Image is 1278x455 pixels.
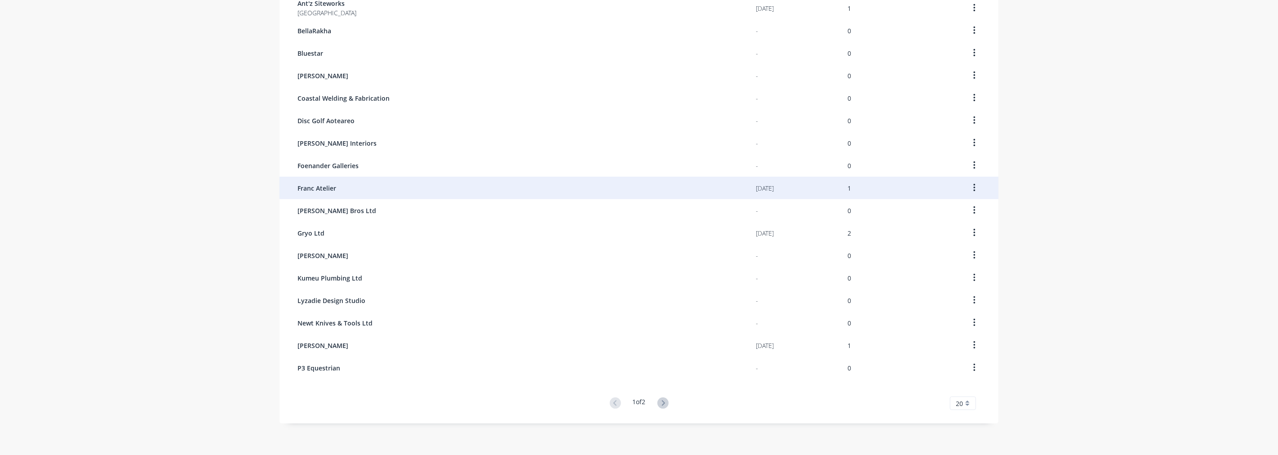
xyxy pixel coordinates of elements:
div: - [756,296,758,305]
div: 0 [848,206,851,215]
div: - [756,273,758,283]
span: BellaRakha [297,26,331,36]
span: Lyzadie Design Studio [297,296,365,305]
div: - [756,318,758,328]
div: 0 [848,318,851,328]
div: - [756,251,758,260]
span: Bluestar [297,49,323,58]
div: - [756,206,758,215]
div: 0 [848,116,851,125]
div: - [756,94,758,103]
span: Franc Atelier [297,183,336,193]
div: - [756,49,758,58]
span: Kumeu Plumbing Ltd [297,273,362,283]
span: 20 [956,399,963,408]
span: Newt Knives & Tools Ltd [297,318,373,328]
div: - [756,116,758,125]
div: [DATE] [756,228,774,238]
span: [PERSON_NAME] Bros Ltd [297,206,376,215]
span: [PERSON_NAME] Interiors [297,138,377,148]
span: [GEOGRAPHIC_DATA] [297,8,356,18]
span: Gryo Ltd [297,228,324,238]
span: [PERSON_NAME] [297,251,348,260]
div: 1 [848,183,851,193]
div: - [756,363,758,373]
div: - [756,26,758,36]
span: P3 Equestrian [297,363,340,373]
div: 0 [848,94,851,103]
div: [DATE] [756,183,774,193]
div: - [756,138,758,148]
span: Disc Golf Aoteareo [297,116,355,125]
div: - [756,161,758,170]
div: 0 [848,273,851,283]
div: 0 [848,26,851,36]
span: [PERSON_NAME] [297,341,348,350]
span: [PERSON_NAME] [297,71,348,80]
div: 0 [848,296,851,305]
div: 1 [848,4,851,13]
div: 0 [848,161,851,170]
div: 0 [848,71,851,80]
div: 1 of 2 [633,397,646,410]
div: 0 [848,49,851,58]
span: Foenander Galleries [297,161,359,170]
div: 0 [848,138,851,148]
div: [DATE] [756,341,774,350]
div: 2 [848,228,851,238]
div: 0 [848,363,851,373]
div: 1 [848,341,851,350]
div: 0 [848,251,851,260]
div: - [756,71,758,80]
span: Coastal Welding & Fabrication [297,94,390,103]
div: [DATE] [756,4,774,13]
